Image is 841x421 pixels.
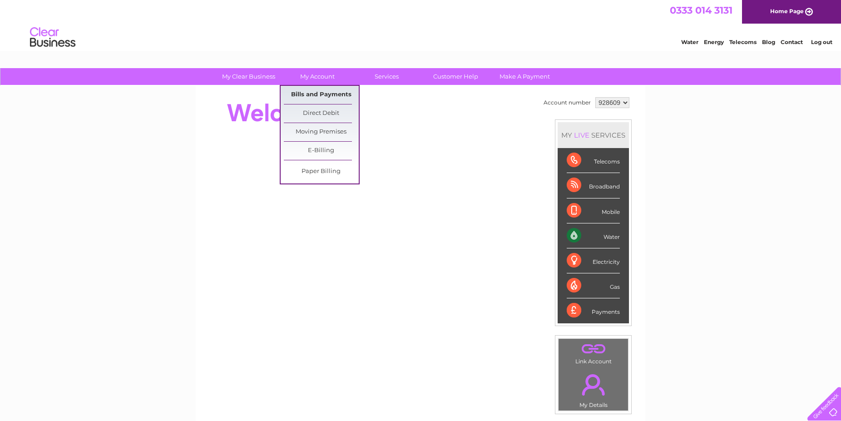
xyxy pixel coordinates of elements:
[284,163,359,181] a: Paper Billing
[681,39,698,45] a: Water
[280,68,355,85] a: My Account
[567,148,620,173] div: Telecoms
[811,39,832,45] a: Log out
[211,68,286,85] a: My Clear Business
[558,367,628,411] td: My Details
[567,273,620,298] div: Gas
[349,68,424,85] a: Services
[418,68,493,85] a: Customer Help
[558,338,628,367] td: Link Account
[567,298,620,323] div: Payments
[284,86,359,104] a: Bills and Payments
[207,5,636,44] div: Clear Business is a trading name of Verastar Limited (registered in [GEOGRAPHIC_DATA] No. 3667643...
[284,123,359,141] a: Moving Premises
[762,39,775,45] a: Blog
[567,198,620,223] div: Mobile
[572,131,591,139] div: LIVE
[561,341,626,357] a: .
[558,122,629,148] div: MY SERVICES
[704,39,724,45] a: Energy
[561,369,626,401] a: .
[541,95,593,110] td: Account number
[487,68,562,85] a: Make A Payment
[670,5,732,16] a: 0333 014 3131
[30,24,76,51] img: logo.png
[567,173,620,198] div: Broadband
[781,39,803,45] a: Contact
[729,39,757,45] a: Telecoms
[284,142,359,160] a: E-Billing
[567,248,620,273] div: Electricity
[567,223,620,248] div: Water
[284,104,359,123] a: Direct Debit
